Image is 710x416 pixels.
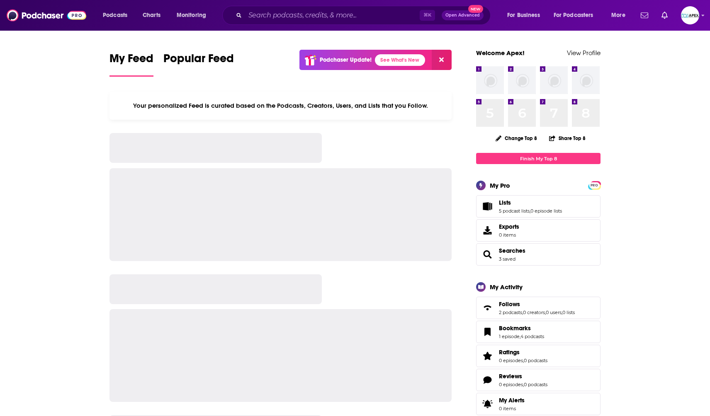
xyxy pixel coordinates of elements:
[658,8,671,22] a: Show notifications dropdown
[499,199,562,206] a: Lists
[468,5,483,13] span: New
[524,382,547,387] a: 0 podcasts
[499,406,525,411] span: 0 items
[97,9,138,22] button: open menu
[523,382,524,387] span: ,
[163,51,234,70] span: Popular Feed
[546,310,562,315] a: 0 users
[567,49,601,57] a: View Profile
[520,334,544,339] a: 4 podcasts
[499,199,511,206] span: Lists
[320,56,372,63] p: Podchaser Update!
[420,10,435,21] span: ⌘ K
[171,9,217,22] button: open menu
[476,243,601,266] span: Searches
[499,208,530,214] a: 5 podcast lists
[499,372,522,380] span: Reviews
[508,66,536,94] img: missing-image.png
[499,223,519,230] span: Exports
[476,195,601,218] span: Lists
[479,201,496,212] a: Lists
[479,225,496,236] span: Exports
[499,300,520,308] span: Follows
[230,6,498,25] div: Search podcasts, credits, & more...
[109,92,452,120] div: Your personalized Feed is curated based on the Podcasts, Creators, Users, and Lists that you Follow.
[491,133,542,143] button: Change Top 8
[143,10,160,21] span: Charts
[476,369,601,391] span: Reviews
[499,324,544,332] a: Bookmarks
[499,348,547,356] a: Ratings
[499,324,531,332] span: Bookmarks
[499,310,522,315] a: 2 podcasts
[501,9,550,22] button: open menu
[499,348,520,356] span: Ratings
[476,219,601,242] a: Exports
[245,9,420,22] input: Search podcasts, credits, & more...
[499,382,523,387] a: 0 episodes
[562,310,562,315] span: ,
[637,8,652,22] a: Show notifications dropdown
[442,10,484,20] button: Open AdvancedNew
[109,51,153,70] span: My Feed
[445,13,480,17] span: Open Advanced
[479,302,496,314] a: Follows
[499,334,520,339] a: 1 episode
[499,247,525,254] a: Searches
[545,310,546,315] span: ,
[499,232,519,238] span: 0 items
[605,9,636,22] button: open menu
[554,10,593,21] span: For Podcasters
[177,10,206,21] span: Monitoring
[572,66,600,94] img: missing-image.png
[562,310,575,315] a: 0 lists
[499,372,547,380] a: Reviews
[476,321,601,343] span: Bookmarks
[681,6,699,24] img: User Profile
[476,345,601,367] span: Ratings
[681,6,699,24] span: Logged in as Apex
[103,10,127,21] span: Podcasts
[479,326,496,338] a: Bookmarks
[589,182,599,189] span: PRO
[523,358,524,363] span: ,
[540,66,568,94] img: missing-image.png
[499,256,515,262] a: 3 saved
[681,6,699,24] button: Show profile menu
[499,358,523,363] a: 0 episodes
[476,297,601,319] span: Follows
[479,350,496,362] a: Ratings
[109,51,153,77] a: My Feed
[524,358,547,363] a: 0 podcasts
[479,249,496,260] a: Searches
[589,182,599,188] a: PRO
[476,49,525,57] a: Welcome Apex!
[479,374,496,386] a: Reviews
[137,9,165,22] a: Charts
[499,300,575,308] a: Follows
[522,310,523,315] span: ,
[490,181,510,189] div: My Pro
[476,153,601,164] a: Finish My Top 8
[7,7,86,23] img: Podchaser - Follow, Share and Rate Podcasts
[549,130,586,146] button: Share Top 8
[530,208,562,214] a: 0 episode lists
[476,66,504,94] img: missing-image.png
[499,397,525,404] span: My Alerts
[476,393,601,415] a: My Alerts
[479,398,496,410] span: My Alerts
[375,54,425,66] a: See What's New
[548,9,605,22] button: open menu
[611,10,625,21] span: More
[490,283,523,291] div: My Activity
[163,51,234,77] a: Popular Feed
[507,10,540,21] span: For Business
[523,310,545,315] a: 0 creators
